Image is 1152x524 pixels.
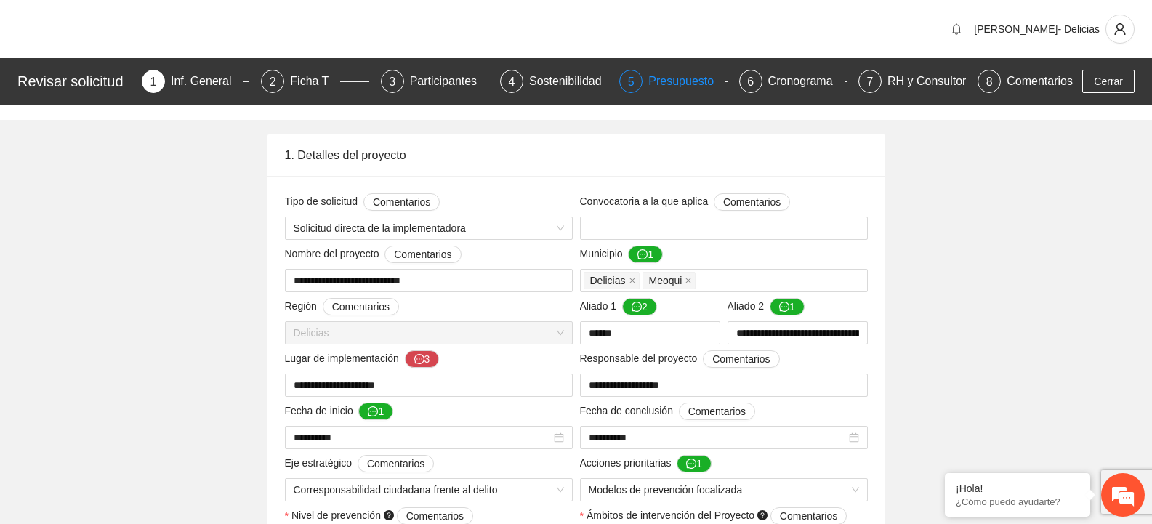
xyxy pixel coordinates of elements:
[285,455,435,472] span: Eje estratégico
[780,508,837,524] span: Comentarios
[728,298,805,315] span: Aliado 2
[978,70,1073,93] div: 8Comentarios
[757,510,768,520] span: question-circle
[285,403,394,420] span: Fecha de inicio
[589,479,859,501] span: Modelos de prevención focalizada
[677,455,712,472] button: Acciones prioritarias
[238,7,273,42] div: Minimizar ventana de chat en vivo
[628,246,663,263] button: Municipio
[358,403,393,420] button: Fecha de inicio
[688,403,746,419] span: Comentarios
[768,70,845,93] div: Cronograma
[270,76,276,88] span: 2
[1094,73,1123,89] span: Cerrar
[712,351,770,367] span: Comentarios
[685,277,692,284] span: close
[150,76,157,88] span: 1
[858,70,966,93] div: 7RH y Consultores
[723,194,781,210] span: Comentarios
[580,403,756,420] span: Fecha de conclusión
[394,246,451,262] span: Comentarios
[679,403,755,420] button: Fecha de conclusión
[142,70,249,93] div: 1Inf. General
[171,70,243,93] div: Inf. General
[686,459,696,470] span: message
[294,479,564,501] span: Corresponsabilidad ciudadana frente al delito
[714,193,790,211] button: Convocatoria a la que aplica
[703,350,779,368] button: Responsable del proyecto
[405,350,440,368] button: Lugar de implementación
[866,76,873,88] span: 7
[389,76,395,88] span: 3
[381,70,488,93] div: 3Participantes
[590,273,626,289] span: Delicias
[285,246,462,263] span: Nombre del proyecto
[290,70,340,93] div: Ficha T
[770,298,805,315] button: Aliado 2
[1007,70,1073,93] div: Comentarios
[384,510,394,520] span: question-circle
[410,70,489,93] div: Participantes
[956,483,1079,494] div: ¡Hola!
[739,70,847,93] div: 6Cronograma
[294,322,564,344] span: Delicias
[1082,70,1135,93] button: Cerrar
[332,299,390,315] span: Comentarios
[580,298,657,315] span: Aliado 1
[629,277,636,284] span: close
[956,496,1079,507] p: ¿Cómo puedo ayudarte?
[358,455,434,472] button: Eje estratégico
[580,455,712,472] span: Acciones prioritarias
[637,249,648,261] span: message
[500,70,608,93] div: 4Sostenibilidad
[406,508,464,524] span: Comentarios
[747,76,754,88] span: 6
[7,360,277,411] textarea: Escriba su mensaje y pulse “Intro”
[76,74,244,93] div: Chatee con nosotros ahora
[294,217,564,239] span: Solicitud directa de la implementadora
[945,17,968,41] button: bell
[384,246,461,263] button: Nombre del proyecto
[509,76,515,88] span: 4
[529,70,613,93] div: Sostenibilidad
[285,350,440,368] span: Lugar de implementación
[1105,15,1135,44] button: user
[285,298,400,315] span: Región
[285,134,868,176] div: 1. Detalles del proyecto
[368,406,378,418] span: message
[887,70,990,93] div: RH y Consultores
[580,350,780,368] span: Responsable del proyecto
[643,272,696,289] span: Meoqui
[632,302,642,313] span: message
[17,70,133,93] div: Revisar solicitud
[261,70,368,93] div: 2Ficha T
[974,23,1100,35] span: [PERSON_NAME]- Delicias
[414,354,424,366] span: message
[373,194,430,210] span: Comentarios
[580,246,664,263] span: Municipio
[986,76,993,88] span: 8
[580,193,791,211] span: Convocatoria a la que aplica
[648,70,725,93] div: Presupuesto
[628,76,635,88] span: 5
[285,193,440,211] span: Tipo de solicitud
[619,70,727,93] div: 5Presupuesto
[323,298,399,315] button: Región
[779,302,789,313] span: message
[1106,23,1134,36] span: user
[622,298,657,315] button: Aliado 1
[363,193,440,211] button: Tipo de solicitud
[649,273,682,289] span: Meoqui
[367,456,424,472] span: Comentarios
[84,176,201,323] span: Estamos en línea.
[584,272,640,289] span: Delicias
[946,23,967,35] span: bell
